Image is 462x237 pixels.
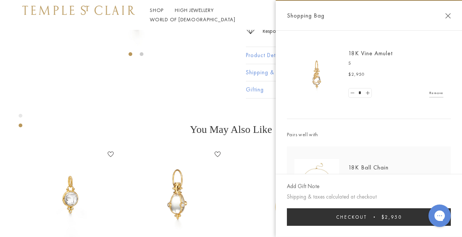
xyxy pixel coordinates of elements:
[287,182,319,191] button: Add Gift Note
[425,202,455,230] iframe: Gorgias live chat messenger
[246,47,440,64] button: Product Details
[429,89,443,97] a: Remove
[382,214,402,220] span: $2,950
[336,214,367,220] span: Checkout
[263,26,310,36] div: Responsible Sourcing
[294,159,339,205] img: N88805-BC16EXT
[246,64,440,81] button: Shipping & Returns
[150,6,298,24] nav: Main navigation
[22,6,135,15] img: Temple St. Clair
[19,112,22,133] div: Product gallery navigation
[287,11,325,21] span: Shopping Bag
[348,71,365,78] span: $2,950
[246,26,255,34] img: icon_sourcing.svg
[287,208,451,226] button: Checkout $2,950
[30,124,432,135] h3: You May Also Like
[246,81,440,98] button: Gifting
[287,192,451,202] p: Shipping & taxes calculated at checkout
[287,130,451,139] span: Pairs well with
[294,52,339,97] img: P51816-E11VINE
[348,49,393,57] a: 18K Vine Amulet
[364,88,371,98] a: Set quantity to 2
[445,13,451,19] button: Close Shopping Bag
[150,16,235,23] a: World of [DEMOGRAPHIC_DATA]World of [DEMOGRAPHIC_DATA]
[348,60,443,67] p: S
[175,7,214,13] a: High JewelleryHigh Jewellery
[349,88,356,98] a: Set quantity to 0
[150,7,164,13] a: ShopShop
[348,163,389,171] a: 18K Ball Chain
